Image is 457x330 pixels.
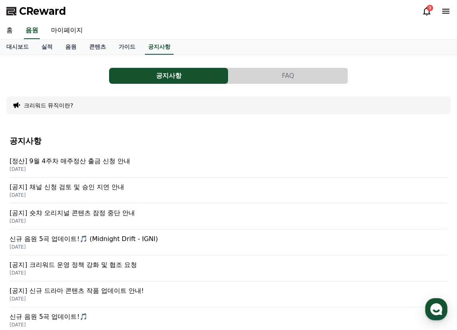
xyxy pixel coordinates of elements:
[10,255,447,281] a: [공지] 크리워드 운영 정책 강화 및 협조 요청 [DATE]
[10,281,447,307] a: [공지] 신규 드라마 콘텐츠 작품 업데이트 안내! [DATE]
[27,62,53,69] div: Creward
[73,265,82,272] span: 대화
[59,40,83,55] a: 음원
[10,296,447,302] p: [DATE]
[10,178,447,204] a: [공지] 채널 신청 검토 및 승인 지연 안내 [DATE]
[57,63,70,69] div: 09-19
[10,270,447,276] p: [DATE]
[27,103,148,119] div: [크리워드] 채널이 승인되었습니다. 이용 가이드를 반드시 확인 후 이용 부탁드립니다 :) 크리워드 이용 가이드 [URL][DOMAIN_NAME] 자주 묻는 질문 [URL][D...
[228,68,348,84] button: FAQ
[427,5,433,11] div: 9
[4,59,154,89] a: Creward09-19 안녕하세요. [PERSON_NAME]는 순차적으로 채널의 콘텐츠를 검토하여 승인 처리하고 있습니다. 다만, 최근 일부 플랫폼에서 이슈가 발생한 뒤, 또...
[10,218,447,224] p: [DATE]
[10,260,447,270] p: [공지] 크리워드 운영 정책 강화 및 협조 요청
[2,253,53,273] a: 홈
[10,136,447,145] h4: 공지사항
[83,40,112,55] a: 콘텐츠
[27,96,55,103] div: CReward
[57,29,73,36] div: [DATE]
[24,22,40,39] a: 음원
[10,234,447,244] p: 신규 음원 5곡 업데이트!🎵 (Midnight Drift - IGNI)
[10,244,447,250] p: [DATE]
[10,166,447,172] p: [DATE]
[27,69,148,85] div: 안녕하세요. [PERSON_NAME]는 순차적으로 채널의 콘텐츠를 검토하여 승인 처리하고 있습니다. 다만, 최근 일부 플랫폼에서 이슈가 발생한 뒤, 또 다른 플랫폼에서도 문제...
[10,322,447,328] p: [DATE]
[27,29,53,36] div: Creward
[123,265,133,271] span: 설정
[35,40,59,55] a: 실적
[112,40,142,55] a: 가이드
[8,9,25,19] span: 대화
[49,226,109,243] a: 새 문의하기
[10,286,447,296] p: [공지] 신규 드라마 콘텐츠 작품 업데이트 안내!
[109,68,228,84] button: 공지사항
[103,253,153,273] a: 설정
[10,229,447,255] a: 신규 음원 5곡 업데이트!🎵 (Midnight Drift - IGNI) [DATE]
[45,22,89,39] a: 마이페이지
[145,40,174,55] a: 공지사항
[10,152,447,178] a: [정산] 9월 4주차 매주정산 출금 신청 안내 [DATE]
[27,36,148,52] div: [크리워드] 채널이 승인되었습니다. 이용 가이드를 반드시 확인 후 이용 부탁드립니다 :) 크리워드 이용 가이드 [URL][DOMAIN_NAME] 자주 묻는 질문 [URL][D...
[10,312,447,322] p: 신규 음원 5곡 업데이트!🎵
[10,156,447,166] p: [정산] 9월 4주차 매주정산 출금 신청 안내
[109,68,228,84] a: 공지사항
[10,192,447,198] p: [DATE]
[25,265,30,271] span: 홈
[4,93,154,122] a: CReward09-16 [크리워드] 채널이 승인되었습니다. 이용 가이드를 반드시 확인 후 이용 부탁드립니다 :) 크리워드 이용 가이드 point_right [URL][DOMA...
[10,204,447,229] a: [공지] 숏챠 오리지널 콘텐츠 잠정 중단 안내 [DATE]
[422,6,432,16] a: 9
[59,96,72,103] div: 09-16
[19,5,66,18] span: CReward
[6,5,66,18] a: CReward
[59,231,90,239] span: 새 문의하기
[10,182,447,192] p: [공지] 채널 신청 검토 및 승인 지연 안내
[4,26,154,55] a: Creward[DATE] [크리워드] 채널이 승인되었습니다. 이용 가이드를 반드시 확인 후 이용 부탁드립니다 :) 크리워드 이용 가이드 point_right [URL][DOM...
[10,208,447,218] p: [공지] 숏챠 오리지널 콘텐츠 잠정 중단 안내
[53,253,103,273] a: 대화
[24,101,73,109] button: 크리워드 뮤직이란?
